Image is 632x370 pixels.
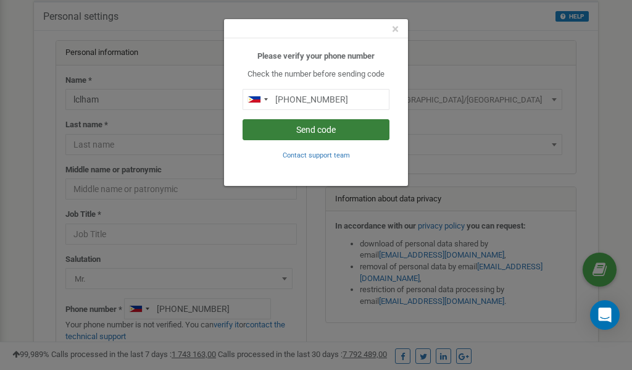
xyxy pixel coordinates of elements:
[243,90,272,109] div: Telephone country code
[243,69,389,80] p: Check the number before sending code
[257,51,375,61] b: Please verify your phone number
[392,23,399,36] button: Close
[243,119,389,140] button: Send code
[283,151,350,159] small: Contact support team
[392,22,399,36] span: ×
[243,89,389,110] input: 0905 123 4567
[283,150,350,159] a: Contact support team
[590,300,620,330] div: Open Intercom Messenger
